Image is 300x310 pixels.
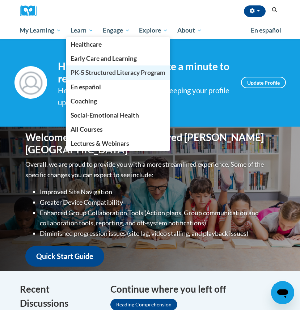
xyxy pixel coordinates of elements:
span: My Learning [20,26,61,35]
span: Healthcare [71,41,102,48]
h1: Welcome to the new and improved [PERSON_NAME][GEOGRAPHIC_DATA] [25,131,275,156]
li: Improved Site Navigation [40,187,275,197]
a: Early Care and Learning [66,51,170,65]
img: Profile Image [14,66,47,99]
a: All Courses [66,122,170,136]
span: Learn [71,26,93,35]
button: Search [269,6,280,14]
li: Enhanced Group Collaboration Tools (Action plans, Group communication and collaboration tools, re... [40,208,275,229]
h4: Hi [PERSON_NAME]! Take a minute to review your profile. [58,60,230,85]
h4: Continue where you left off [110,282,280,296]
span: Early Care and Learning [71,55,137,62]
img: Logo brand [20,5,42,17]
span: En español [251,26,281,34]
iframe: Button to launch messaging window [271,281,294,304]
a: En español [66,80,170,94]
a: Quick Start Guide [25,246,104,267]
a: Explore [134,22,173,39]
span: Lectures & Webinars [71,140,129,147]
div: Main menu [14,22,286,39]
a: Engage [98,22,135,39]
span: Engage [103,26,130,35]
a: En español [246,23,286,38]
span: All Courses [71,126,103,133]
span: En español [71,83,101,91]
span: PK-5 Structured Literacy Program [71,69,165,76]
span: Coaching [71,97,97,105]
li: Greater Device Compatibility [40,197,275,208]
a: Social-Emotional Health [66,108,170,122]
span: About [177,26,202,35]
a: Coaching [66,94,170,108]
li: Diminished progression issues (site lag, video stalling, and playback issues) [40,228,275,239]
a: About [173,22,207,39]
div: Help improve your experience by keeping your profile up to date. [58,85,230,109]
p: Overall, we are proud to provide you with a more streamlined experience. Some of the specific cha... [25,159,275,180]
a: Lectures & Webinars [66,136,170,150]
a: My Learning [15,22,66,39]
a: Update Profile [241,77,286,88]
a: PK-5 Structured Literacy Program [66,65,170,80]
a: Cox Campus [20,5,42,17]
span: Explore [139,26,168,35]
a: Healthcare [66,37,170,51]
button: Account Settings [244,5,266,17]
span: Social-Emotional Health [71,111,139,119]
a: Learn [66,22,98,39]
